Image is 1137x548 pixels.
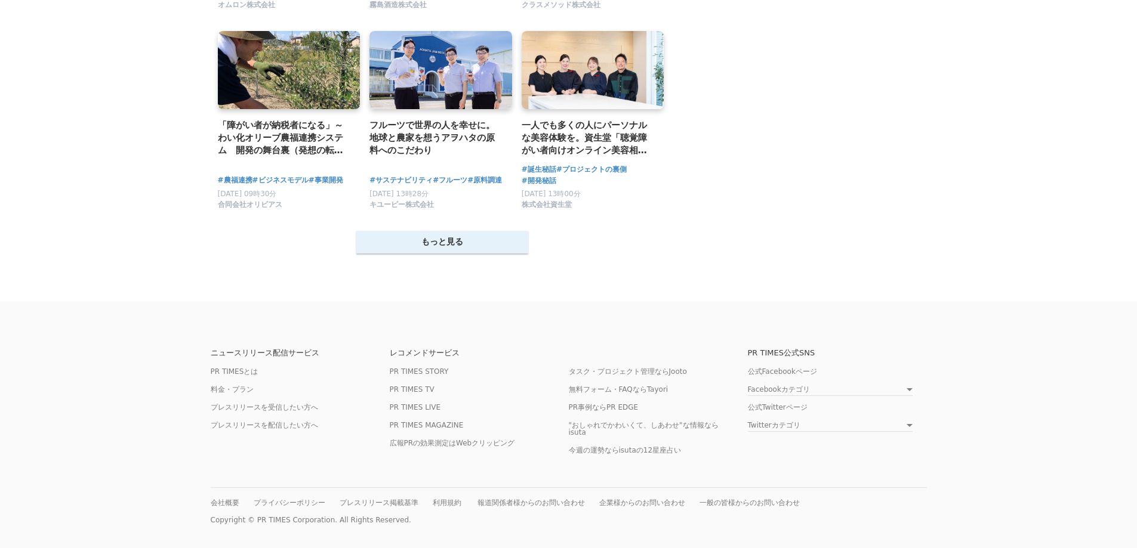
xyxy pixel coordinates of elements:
span: [DATE] 09時30分 [218,190,277,198]
a: #原料調達 [467,175,502,186]
a: フルーツで世界の人を幸せに。地球と農家を想うアヲハタの原料へのこだわり [369,119,503,157]
span: 合同会社オリビアス [218,200,282,210]
a: Facebookカテゴリ [748,386,913,396]
a: #プロジェクトの裏側 [556,164,627,175]
a: 霧島酒造株式会社 [369,4,427,12]
a: プレスリリースを配信したい方へ [211,421,318,429]
p: PR TIMES公式SNS [748,349,927,357]
a: PR事例ならPR EDGE [569,403,639,411]
a: オムロン株式会社 [218,4,275,12]
button: もっと見る [356,231,528,253]
a: 企業様からのお問い合わせ [599,499,685,507]
a: #開発秘話 [522,175,556,187]
a: 今週の運勢ならisutaの12星座占い [569,446,682,454]
a: 広報PRの効果測定はWebクリッピング [390,439,515,447]
a: プライバシーポリシー [254,499,325,507]
a: 株式会社資生堂 [522,203,572,212]
a: 会社概要 [211,499,239,507]
a: PR TIMES LIVE [390,403,441,411]
a: PR TIMES TV [390,385,435,394]
a: 料金・プラン [211,385,254,394]
a: PR TIMESとは [211,367,258,376]
a: 一人でも多くの人にパーソナルな美容体験を。資生堂「聴覚障がい者向けオンライン美容相談サービス」 [522,119,655,157]
a: #誕生秘話 [522,164,556,175]
p: レコメンドサービス [390,349,569,357]
a: 一般の皆様からのお問い合わせ [700,499,800,507]
a: 公式Facebookページ [748,367,817,376]
a: クラスメソッド株式会社 [522,4,600,12]
a: Twitterカテゴリ [748,422,913,432]
a: #ビジネスモデル [252,175,309,186]
a: 「障がい者が納税者になる」～わい化オリーブ農福連携システム 開発の舞台裏（発想の転換と想い）～ [218,119,351,157]
span: 株式会社資生堂 [522,200,572,210]
a: PR TIMES STORY [390,367,449,376]
a: #農福連携 [218,175,252,186]
span: [DATE] 13時00分 [522,190,581,198]
a: 公式Twitterページ [748,403,808,411]
a: 利用規約 [433,499,461,507]
a: #事業開発 [309,175,343,186]
a: "おしゃれでかわいくて、しあわせ"な情報ならisuta [569,421,719,436]
a: プレスリリース掲載基準 [340,499,418,507]
a: 報道関係者様からのお問い合わせ [477,499,585,507]
a: キユーピー株式会社 [369,203,434,212]
a: PR TIMES MAGAZINE [390,421,464,429]
span: キユーピー株式会社 [369,200,434,210]
a: 合同会社オリビアス [218,203,282,212]
span: [DATE] 13時28分 [369,190,429,198]
a: #サステナビリティ [369,175,433,186]
a: #フルーツ [433,175,467,186]
a: プレスリリースを受信したい方へ [211,403,318,411]
a: 無料フォーム・FAQならTayori [569,385,668,394]
p: Copyright © PR TIMES Corporation. All Rights Reserved. [211,516,927,524]
a: タスク・プロジェクト管理ならJooto [569,367,687,376]
p: ニュースリリース配信サービス [211,349,390,357]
